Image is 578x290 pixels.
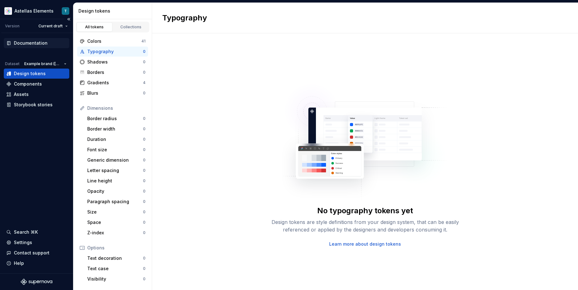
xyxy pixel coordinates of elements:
div: Generic dimension [87,157,143,163]
a: Storybook stories [4,100,69,110]
a: Components [4,79,69,89]
a: Letter spacing0 [85,165,148,176]
div: Gradients [87,80,143,86]
div: 0 [143,49,146,54]
a: Shadows0 [77,57,148,67]
div: 41 [141,39,146,44]
a: Typography0 [77,47,148,57]
div: Documentation [14,40,48,46]
div: 0 [143,158,146,163]
div: 0 [143,178,146,183]
div: 0 [143,199,146,204]
span: Example brand ([GEOGRAPHIC_DATA]) [24,61,61,66]
div: Design tokens [14,70,46,77]
button: Help [4,258,69,268]
div: Opacity [87,188,143,194]
div: Shadows [87,59,143,65]
a: Settings [4,237,69,248]
div: Borders [87,69,143,75]
div: 0 [143,189,146,194]
div: Options [87,245,146,251]
div: Space [87,219,143,226]
a: Colors41 [77,36,148,46]
a: Duration0 [85,134,148,144]
div: Letter spacing [87,167,143,174]
div: 0 [143,91,146,96]
div: Paragraph spacing [87,198,143,205]
a: Learn more about design tokens [329,241,401,247]
div: Help [14,260,24,266]
svg: Supernova Logo [21,279,52,285]
div: Storybook stories [14,102,53,108]
img: b2369ad3-f38c-46c1-b2a2-f2452fdbdcd2.png [4,7,12,15]
div: Design tokens are style definitions from your design system, that can be easily referenced or app... [264,218,466,233]
div: Dataset [5,61,20,66]
a: Gradients4 [77,78,148,88]
div: Version [5,24,20,29]
a: Line height0 [85,176,148,186]
div: 0 [143,266,146,271]
div: Colors [87,38,141,44]
a: Borders0 [77,67,148,77]
h2: Typography [162,13,207,23]
a: Font size0 [85,145,148,155]
div: 0 [143,70,146,75]
span: Current draft [38,24,63,29]
a: Generic dimension0 [85,155,148,165]
button: Astellas ElementsT [1,4,72,18]
a: Space0 [85,217,148,227]
button: Contact support [4,248,69,258]
div: 0 [143,147,146,152]
a: Assets [4,89,69,99]
a: Border width0 [85,124,148,134]
div: Text decoration [87,255,143,261]
div: 0 [143,126,146,131]
div: Line height [87,178,143,184]
div: Border width [87,126,143,132]
div: Contact support [14,250,49,256]
a: Opacity0 [85,186,148,196]
div: Visibility [87,276,143,282]
div: All tokens [79,25,110,30]
a: Paragraph spacing0 [85,197,148,207]
div: Astellas Elements [14,8,54,14]
div: Blurs [87,90,143,96]
div: Settings [14,239,32,246]
div: Design tokens [78,8,149,14]
div: 4 [143,80,146,85]
a: Text decoration0 [85,253,148,263]
div: 0 [143,59,146,64]
button: Example brand ([GEOGRAPHIC_DATA]) [21,59,69,68]
button: Search ⌘K [4,227,69,237]
a: Size0 [85,207,148,217]
a: Visibility0 [85,274,148,284]
div: Assets [14,91,29,98]
a: Blurs0 [77,88,148,98]
a: Z-index0 [85,228,148,238]
button: Collapse sidebar [64,15,73,24]
div: 0 [143,276,146,282]
a: Text case0 [85,264,148,274]
div: 0 [143,137,146,142]
div: 0 [143,230,146,235]
div: 0 [143,220,146,225]
div: Duration [87,136,143,142]
div: Size [87,209,143,215]
div: Z-index [87,230,143,236]
div: 0 [143,168,146,173]
div: No typography tokens yet [317,206,413,216]
a: Design tokens [4,69,69,79]
div: Search ⌘K [14,229,38,235]
div: Font size [87,147,143,153]
div: Collections [115,25,147,30]
div: T [64,8,67,14]
div: Border radius [87,115,143,122]
button: Current draft [36,22,71,31]
div: 0 [143,256,146,261]
div: Dimensions [87,105,146,111]
div: Components [14,81,42,87]
a: Border radius0 [85,114,148,124]
div: Text case [87,265,143,272]
div: Typography [87,48,143,55]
